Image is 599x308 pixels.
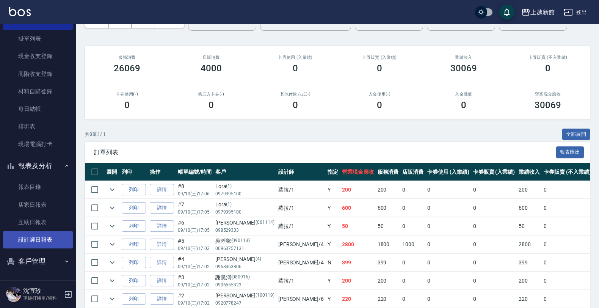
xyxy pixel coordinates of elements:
td: 200 [517,272,542,290]
td: #5 [176,236,213,253]
td: 0 [400,272,425,290]
p: 0979395100 [215,209,274,215]
td: 0 [425,254,471,272]
p: 09/10 (三) 17:02 [178,300,212,306]
td: 50 [376,217,401,235]
td: 2800 [340,236,376,253]
button: expand row [107,257,118,268]
td: N [326,254,340,272]
p: 0968463806 [215,263,274,270]
td: 0 [425,217,471,235]
td: 0 [471,199,517,217]
td: 200 [517,181,542,199]
p: 09/10 (三) 17:02 [178,263,212,270]
h3: 0 [124,100,130,110]
td: [PERSON_NAME] /4 [276,254,326,272]
a: 互助日報表 [3,214,73,231]
p: (080916) [231,273,250,281]
a: 現金收支登錄 [3,47,73,65]
a: 掛單列表 [3,30,73,47]
td: Y [326,236,340,253]
div: [PERSON_NAME] [215,292,274,300]
th: 卡券販賣 (不入業績) [542,163,593,181]
th: 操作 [148,163,176,181]
h2: 店販消費 [178,55,244,60]
a: 報表目錄 [3,178,73,196]
h3: 30069 [535,100,561,110]
h3: 0 [293,63,298,74]
td: 600 [517,199,542,217]
td: 0 [471,217,517,235]
td: 1000 [400,236,425,253]
p: (1) [226,201,232,209]
h2: 營業現金應收 [515,92,581,97]
button: 報表及分析 [3,156,73,176]
h3: 4000 [201,63,222,74]
td: 0 [471,236,517,253]
button: 列印 [122,275,146,287]
a: 店家日報表 [3,196,73,214]
td: Y [326,181,340,199]
p: 0920778247 [215,300,274,306]
td: 2800 [517,236,542,253]
button: expand row [107,275,118,286]
h2: 業績收入 [431,55,497,60]
p: (090113) [231,237,250,245]
p: (100119) [256,292,274,300]
button: 上越新館 [518,5,558,20]
button: save [499,5,514,20]
button: 登出 [561,5,590,19]
p: (4) [256,255,261,263]
td: Y [326,290,340,308]
a: 高階收支登錄 [3,65,73,83]
button: 列印 [122,184,146,196]
td: 0 [400,217,425,235]
p: 09/10 (三) 17:03 [178,245,212,252]
td: 0 [542,290,593,308]
td: 0 [400,290,425,308]
a: 材料自購登錄 [3,83,73,100]
button: expand row [107,202,118,214]
a: 詳情 [150,293,174,305]
a: 現場電腦打卡 [3,135,73,153]
button: 全部展開 [562,129,590,140]
img: Person [6,287,21,302]
button: expand row [107,184,118,195]
th: 帳單編號/時間 [176,163,213,181]
h2: 卡券使用 (入業績) [262,55,328,60]
td: #3 [176,272,213,290]
td: #8 [176,181,213,199]
div: Lora [215,182,274,190]
h3: 0 [293,100,298,110]
td: 0 [471,254,517,272]
td: #2 [176,290,213,308]
p: 09/10 (三) 17:02 [178,281,212,288]
img: Logo [9,7,31,16]
a: 詳情 [150,184,174,196]
td: 蘿拉 /1 [276,199,326,217]
span: 訂單列表 [94,149,556,156]
td: [PERSON_NAME] /4 [276,236,326,253]
h2: 其他付款方式(-) [262,92,328,97]
p: 單純打帳單/領料 [23,295,62,302]
h2: 卡券販賣 (不入業績) [515,55,581,60]
button: expand row [107,239,118,250]
td: 220 [376,290,401,308]
th: 卡券販賣 (入業績) [471,163,517,181]
div: 吳晰叡 [215,237,274,245]
td: 0 [425,236,471,253]
h3: 0 [545,63,550,74]
td: 600 [340,199,376,217]
td: 50 [517,217,542,235]
div: [PERSON_NAME] [215,219,274,227]
td: 399 [340,254,376,272]
td: 399 [517,254,542,272]
h3: 0 [377,100,382,110]
a: 詳情 [150,257,174,269]
div: 謝昊潣 [215,273,274,281]
th: 店販消費 [400,163,425,181]
td: 蘿拉 /1 [276,272,326,290]
p: 09/10 (三) 17:05 [178,209,212,215]
td: 600 [376,199,401,217]
td: 0 [400,254,425,272]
